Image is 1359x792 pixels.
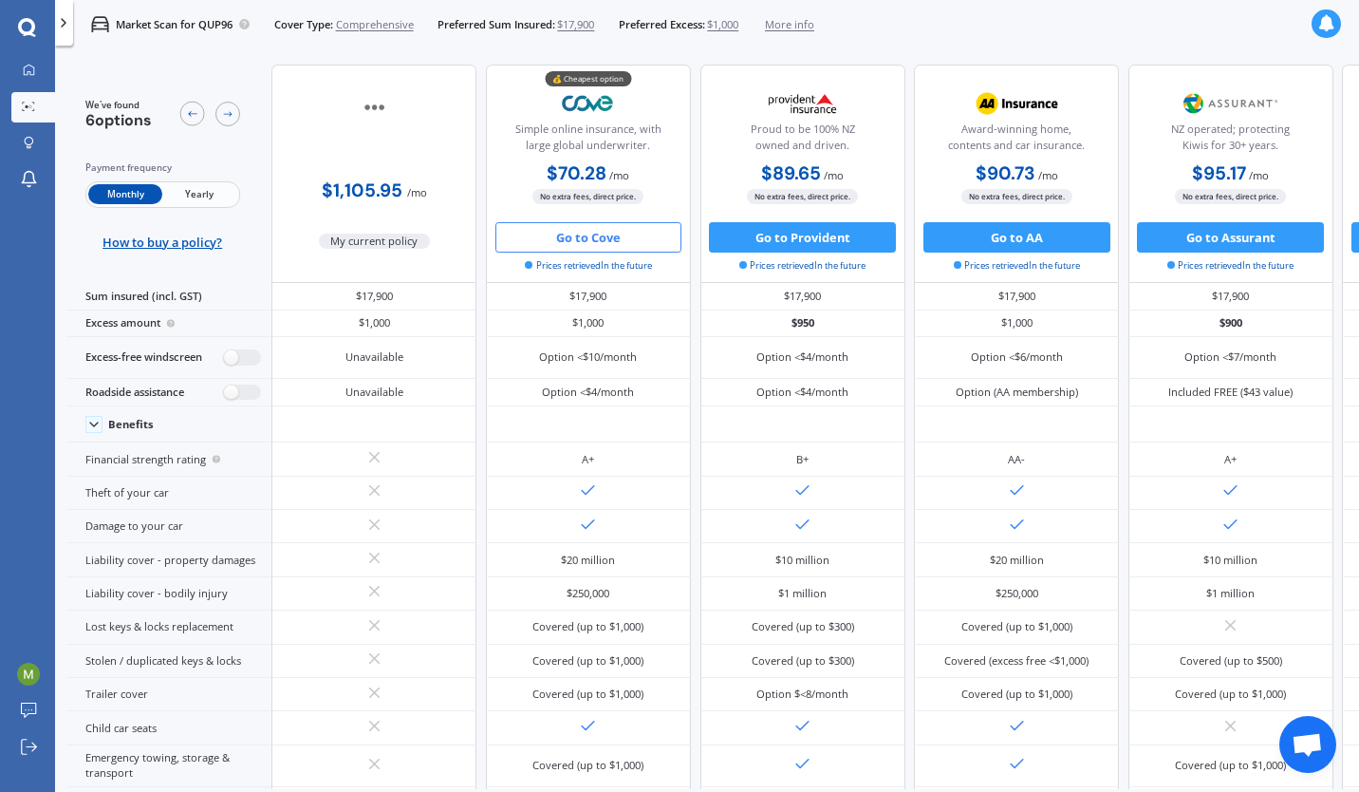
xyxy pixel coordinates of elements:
[756,349,848,365] div: Option <$4/month
[709,222,896,253] button: Go to Provident
[971,349,1063,365] div: Option <$6/month
[91,15,109,33] img: car.f15378c7a67c060ca3f3.svg
[775,553,829,568] div: $10 million
[961,687,1072,702] div: Covered (up to $1,000)
[17,663,40,686] img: ACg8ocJc7oH-XM-G40vfbN9KxccgXJSJmtj0jL9iVsvVEM56INSVBQ=s96-c
[437,17,555,32] span: Preferred Sum Insured:
[85,160,240,176] div: Payment frequency
[1180,653,1282,669] div: Covered (up to $500)
[778,586,827,601] div: $1 million
[336,17,414,32] span: Comprehensive
[1175,758,1286,773] div: Covered (up to $1,000)
[486,283,691,310] div: $17,900
[108,418,154,431] div: Benefits
[547,161,606,185] b: $70.28
[532,653,643,669] div: Covered (up to $1,000)
[66,543,271,576] div: Liability cover - property damages
[495,222,682,253] button: Go to Cove
[944,653,1089,669] div: Covered (excess free <$1,000)
[539,349,637,365] div: Option <$10/month
[796,452,809,467] div: B+
[532,189,643,203] span: No extra fees, direct price.
[66,510,271,543] div: Damage to your car
[532,687,643,702] div: Covered (up to $1,000)
[345,349,403,365] div: Unavailable
[1224,452,1237,467] div: A+
[961,189,1072,203] span: No extra fees, direct price.
[961,619,1072,634] div: Covered (up to $1,000)
[532,758,643,773] div: Covered (up to $1,000)
[1175,189,1286,203] span: No extra fees, direct price.
[1181,85,1281,123] img: Assurant.png
[162,184,236,204] span: Yearly
[1249,168,1269,182] span: / mo
[1192,161,1246,185] b: $95.17
[1137,222,1324,253] button: Go to Assurant
[1167,259,1294,273] span: Prices retrieved In the future
[322,179,402,202] b: $1,105.95
[85,99,152,112] span: We've found
[85,110,152,130] span: 6 options
[990,553,1044,568] div: $20 million
[739,259,866,273] span: Prices retrieved In the future
[102,235,222,250] span: How to buy a policy?
[345,385,403,400] div: Unavailable
[1142,122,1320,160] div: NZ operated; protecting Kiwis for 30+ years.
[532,619,643,634] div: Covered (up to $1,000)
[752,619,854,634] div: Covered (up to $300)
[66,745,271,787] div: Emergency towing, storage & transport
[561,553,615,568] div: $20 million
[66,611,271,644] div: Lost keys & locks replacement
[1008,452,1025,467] div: AA-
[66,477,271,510] div: Theft of your car
[1128,283,1333,310] div: $17,900
[525,259,651,273] span: Prices retrieved In the future
[1206,586,1255,601] div: $1 million
[325,88,425,126] img: other-insurer.png
[765,17,814,32] span: More info
[1128,311,1333,337] div: $900
[1184,349,1276,365] div: Option <$7/month
[609,168,629,182] span: / mo
[545,71,631,86] div: 💰 Cheapest option
[274,17,333,32] span: Cover Type:
[66,645,271,678] div: Stolen / duplicated keys & locks
[923,222,1110,253] button: Go to AA
[88,184,162,204] span: Monthly
[756,385,848,400] div: Option <$4/month
[66,379,271,406] div: Roadside assistance
[66,443,271,476] div: Financial strength rating
[66,678,271,711] div: Trailer cover
[756,687,848,702] div: Option $<8/month
[271,311,476,337] div: $1,000
[319,234,431,249] span: My current policy
[582,452,594,467] div: A+
[66,337,271,379] div: Excess-free windscreen
[557,17,594,32] span: $17,900
[700,283,905,310] div: $17,900
[116,17,233,32] p: Market Scan for QUP96
[966,85,1067,123] img: AA.webp
[499,122,678,160] div: Simple online insurance, with large global underwriter.
[753,85,853,123] img: Provident.png
[954,259,1080,273] span: Prices retrieved In the future
[407,185,427,199] span: / mo
[542,385,634,400] div: Option <$4/month
[914,283,1119,310] div: $17,900
[66,283,271,310] div: Sum insured (incl. GST)
[752,653,854,669] div: Covered (up to $300)
[486,311,691,337] div: $1,000
[271,283,476,310] div: $17,900
[996,586,1038,601] div: $250,000
[707,17,738,32] span: $1,000
[927,122,1106,160] div: Award-winning home, contents and car insurance.
[66,577,271,611] div: Liability cover - bodily injury
[1203,553,1257,568] div: $10 million
[1279,716,1336,773] div: Open chat
[700,311,905,337] div: $950
[66,311,271,337] div: Excess amount
[1168,385,1293,400] div: Included FREE ($43 value)
[567,586,609,601] div: $250,000
[824,168,844,182] span: / mo
[956,385,1078,400] div: Option (AA membership)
